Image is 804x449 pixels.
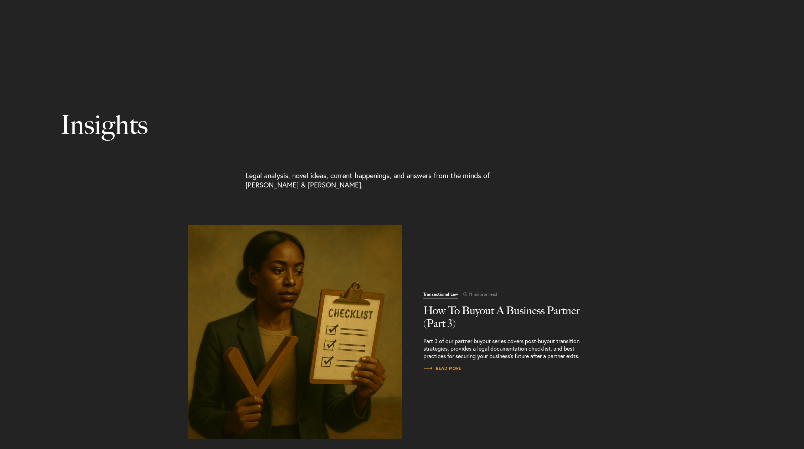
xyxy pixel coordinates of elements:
a: Read More [423,365,462,372]
a: Read More [188,225,402,439]
img: icon-time-light.svg [463,292,467,296]
img: post-buyout checklist [188,225,402,439]
span: 11 minute read [458,292,497,296]
h2: How To Buyout A Business Partner (Part 3) [423,304,594,330]
a: Read More [423,291,594,360]
span: Transactional Law [423,292,458,299]
p: Legal analysis, novel ideas, current happenings, and answers from the minds of [PERSON_NAME] & [P... [246,171,516,190]
p: Part 3 of our partner buyout series covers post-buyout transition strategies, provides a legal do... [423,337,594,360]
span: Read More [423,366,462,371]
